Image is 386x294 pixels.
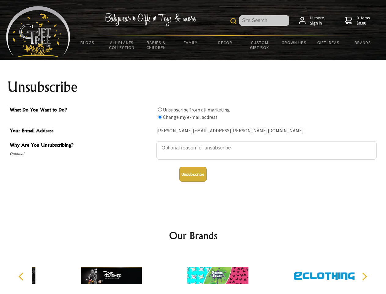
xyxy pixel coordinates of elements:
[105,36,139,54] a: All Plants Collection
[10,141,153,150] span: Why Are You Unsubscribing?
[239,15,289,26] input: Site Search
[156,126,377,136] div: [PERSON_NAME][EMAIL_ADDRESS][PERSON_NAME][DOMAIN_NAME]
[345,15,370,26] a: 0 items$0.00
[179,167,207,182] button: Unsubscribe
[310,21,325,26] strong: Sign in
[10,127,153,136] span: Your E-mail Address
[12,228,374,243] h2: Our Brands
[310,15,325,26] span: Hi there,
[15,270,29,283] button: Previous
[358,270,371,283] button: Next
[299,15,325,26] a: Hi there,Sign in
[158,115,162,119] input: What Do You Want to Do?
[163,107,230,113] label: Unsubscribe from all marketing
[7,80,379,94] h1: Unsubscribe
[208,36,242,49] a: Decor
[70,36,105,49] a: BLOGS
[139,36,174,54] a: Babies & Children
[242,36,277,54] a: Custom Gift Box
[357,21,370,26] strong: $0.00
[311,36,346,49] a: Gift Ideas
[230,18,237,24] img: product search
[10,150,153,157] span: Optional
[105,13,196,26] img: Babywear - Gifts - Toys & more
[174,36,208,49] a: Family
[6,6,70,57] img: Babyware - Gifts - Toys and more...
[357,15,370,26] span: 0 items
[158,107,162,111] input: What Do You Want to Do?
[10,106,153,115] span: What Do You Want to Do?
[277,36,311,49] a: Grown Ups
[156,141,377,160] textarea: Why Are You Unsubscribing?
[163,114,218,120] label: Change my e-mail address
[346,36,380,49] a: Brands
